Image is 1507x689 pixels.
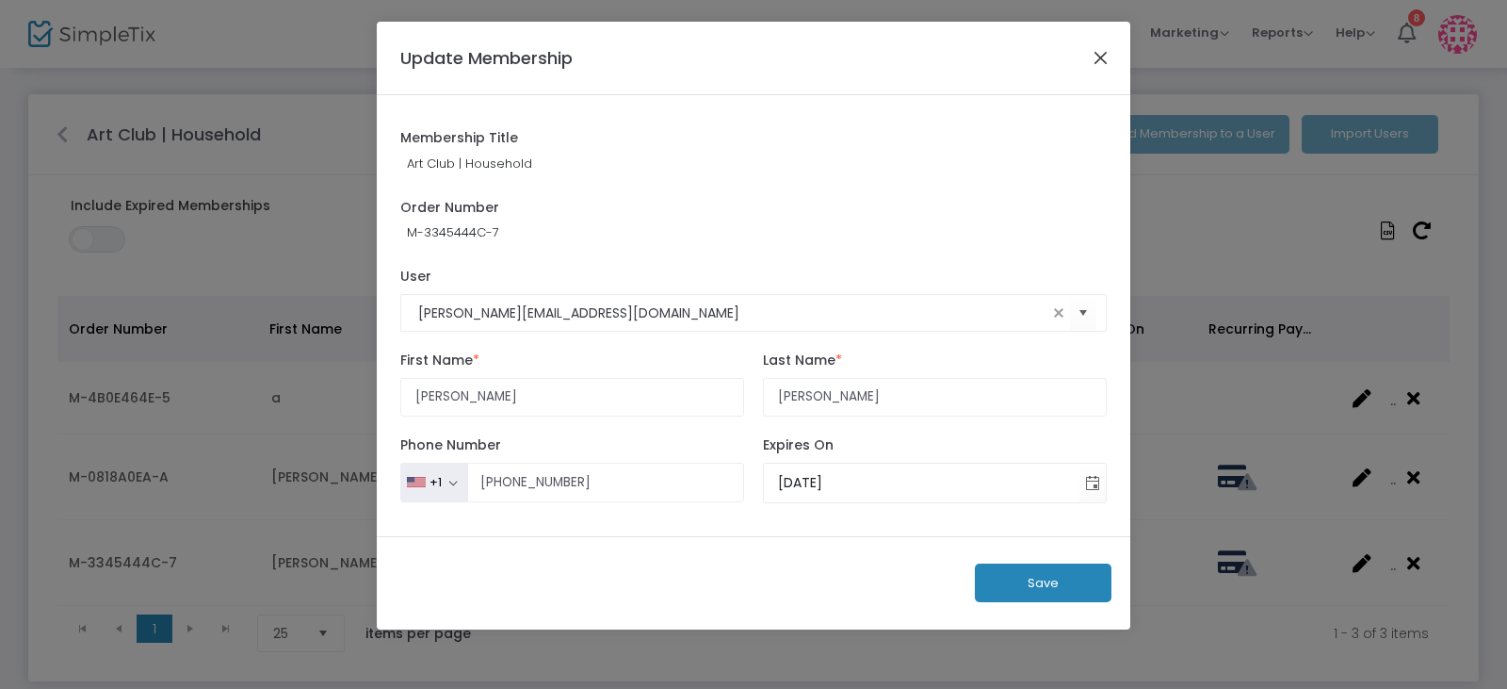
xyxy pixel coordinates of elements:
[763,378,1107,417] input: Enter last name
[1070,294,1096,333] button: Select
[400,267,1107,287] label: User
[764,464,1079,502] input: Enter Expire Date
[400,128,1107,148] label: Membership Title
[400,435,744,455] label: Phone Number
[400,45,573,71] h4: Update Membership
[400,351,744,370] label: First Name
[400,198,1107,218] label: Order Number
[429,475,442,490] div: +1
[763,435,1107,455] label: Expires On
[407,223,499,242] div: M-3345444C-7
[407,155,532,173] div: Art Club | Household
[763,351,1107,370] label: Last Name
[1089,45,1113,70] button: Close
[400,378,744,417] input: Enter first name
[1047,302,1070,324] span: clear
[975,564,1111,602] button: Save
[400,463,468,502] button: +1
[467,463,744,502] input: Phone Number
[1079,464,1106,502] button: Toggle calendar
